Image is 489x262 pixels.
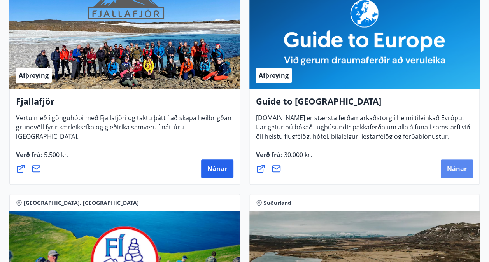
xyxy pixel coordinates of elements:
[16,95,233,113] h4: Fjallafjör
[24,199,139,207] span: [GEOGRAPHIC_DATA], [GEOGRAPHIC_DATA]
[441,159,473,178] button: Nánar
[256,95,473,113] h4: Guide to [GEOGRAPHIC_DATA]
[256,150,312,165] span: Verð frá :
[256,114,470,147] span: [DOMAIN_NAME] er stærsta ferðamarkaðstorg í heimi tileinkað Evrópu. Þar getur þú bókað tugþúsundi...
[207,164,227,173] span: Nánar
[16,150,68,165] span: Verð frá :
[201,159,233,178] button: Nánar
[19,71,49,80] span: Afþreying
[42,150,68,159] span: 5.500 kr.
[447,164,467,173] span: Nánar
[282,150,312,159] span: 30.000 kr.
[16,114,231,147] span: Vertu með í gönguhópi með Fjallafjöri og taktu þátt í að skapa heilbrigðan grundvöll fyrir kærlei...
[264,199,291,207] span: Suðurland
[259,71,289,80] span: Afþreying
